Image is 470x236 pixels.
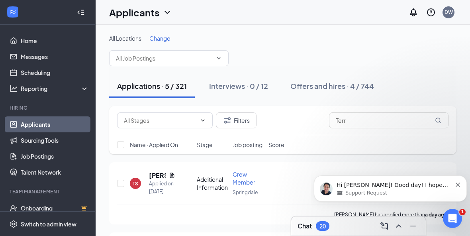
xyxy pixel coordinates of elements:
[21,85,89,92] div: Reporting
[216,112,257,128] button: Filter Filters
[445,9,453,16] div: DW
[109,35,141,42] span: All Locations
[380,221,389,231] svg: ComposeMessage
[21,164,89,180] a: Talent Network
[149,171,166,180] h5: [PERSON_NAME]
[21,200,89,216] a: OnboardingCrown
[10,85,18,92] svg: Analysis
[117,81,187,91] div: Applications · 5 / 321
[21,49,89,65] a: Messages
[319,223,326,230] div: 20
[197,175,228,191] div: Additional Information
[290,81,374,91] div: Offers and hires · 4 / 744
[169,172,175,179] svg: Document
[298,222,312,230] h3: Chat
[233,189,258,195] span: Springdale
[329,112,448,128] input: Search in applications
[9,8,17,16] svg: WorkstreamLogo
[378,220,391,232] button: ComposeMessage
[21,220,76,228] div: Switch to admin view
[268,141,284,149] span: Score
[130,141,178,149] span: Name · Applied On
[77,8,85,16] svg: Collapse
[149,180,175,196] div: Applied on [DATE]
[197,141,213,149] span: Stage
[21,116,89,132] a: Applicants
[392,220,405,232] button: ChevronUp
[109,6,159,19] h1: Applicants
[425,212,447,218] b: a day ago
[21,132,89,148] a: Sourcing Tools
[334,211,448,218] p: [PERSON_NAME] has applied more than .
[10,188,87,195] div: Team Management
[10,220,18,228] svg: Settings
[443,209,462,228] iframe: Intercom live chat
[133,180,138,187] div: TS
[426,8,436,17] svg: QuestionInfo
[435,117,441,124] svg: MagnifyingGlass
[21,148,89,164] a: Job Postings
[407,220,419,232] button: Minimize
[21,65,89,81] a: Scheduling
[459,209,466,215] span: 1
[10,104,87,111] div: Hiring
[209,81,268,91] div: Interviews · 0 / 12
[21,33,89,49] a: Home
[149,35,170,42] span: Change
[163,8,172,17] svg: ChevronDown
[233,141,262,149] span: Job posting
[223,116,232,125] svg: Filter
[215,55,222,61] svg: ChevronDown
[409,8,418,17] svg: Notifications
[233,171,255,186] span: Crew Member
[394,221,403,231] svg: ChevronUp
[124,116,196,125] input: All Stages
[200,117,206,124] svg: ChevronDown
[311,159,470,214] iframe: Intercom notifications message
[116,54,212,63] input: All Job Postings
[408,221,418,231] svg: Minimize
